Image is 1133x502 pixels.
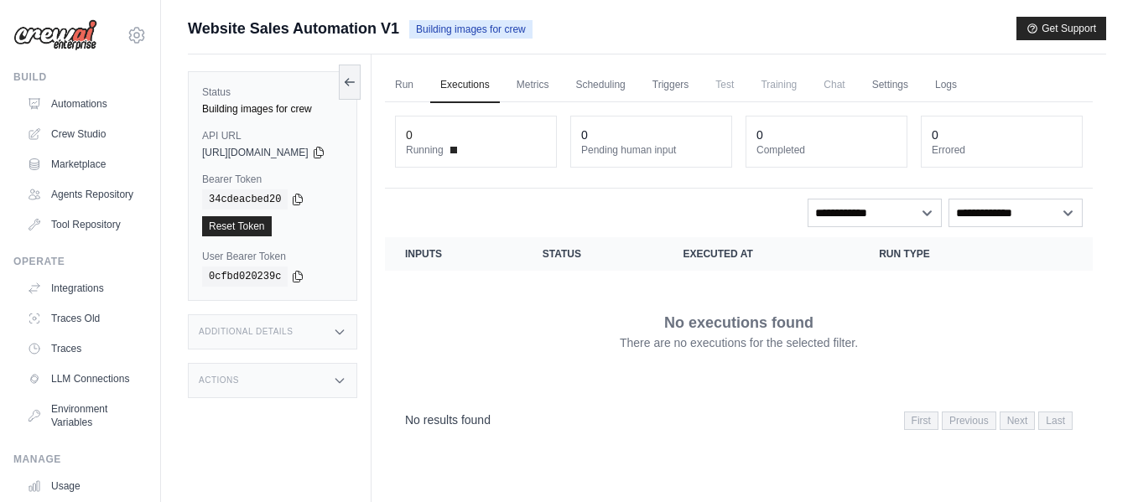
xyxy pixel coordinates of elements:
a: Run [385,68,424,103]
p: No executions found [664,311,813,334]
a: Metrics [507,68,559,103]
img: Logo [13,19,97,51]
a: LLM Connections [20,365,147,392]
a: Triggers [642,68,699,103]
a: Reset Token [202,216,272,236]
dt: Pending human input [581,143,721,157]
div: Operate [13,255,147,268]
div: Build [13,70,147,84]
a: Traces Old [20,305,147,332]
div: Building images for crew [202,102,343,116]
button: Get Support [1016,17,1106,40]
span: Training is not available until the deployment is complete [751,68,807,101]
div: 0 [932,127,938,143]
a: Executions [430,68,500,103]
th: Executed at [663,237,859,271]
a: Traces [20,335,147,362]
div: 0 [581,127,588,143]
span: Next [1000,411,1036,430]
code: 0cfbd020239c [202,267,288,287]
a: Marketplace [20,151,147,178]
p: No results found [405,411,491,428]
a: Crew Studio [20,121,147,147]
label: Status [202,85,343,99]
a: Environment Variables [20,396,147,436]
nav: Pagination [904,411,1073,430]
a: Logs [925,68,967,103]
span: Test [705,68,744,101]
nav: Pagination [385,398,1093,441]
span: Last [1038,411,1073,430]
span: Chat is not available until the deployment is complete [813,68,855,101]
a: Automations [20,91,147,117]
span: First [904,411,938,430]
div: 0 [406,127,413,143]
p: There are no executions for the selected filter. [620,334,858,351]
a: Agents Repository [20,181,147,208]
label: Bearer Token [202,173,343,186]
span: Running [406,143,444,157]
dt: Errored [932,143,1072,157]
label: User Bearer Token [202,250,343,263]
th: Status [522,237,663,271]
code: 34cdeacbed20 [202,189,288,210]
div: Manage [13,453,147,466]
a: Settings [862,68,918,103]
label: API URL [202,129,343,142]
h3: Additional Details [199,327,293,337]
h3: Actions [199,375,239,386]
th: Run Type [859,237,1021,271]
dt: Completed [756,143,897,157]
span: Website Sales Automation V1 [188,17,399,40]
span: [URL][DOMAIN_NAME] [202,146,309,159]
a: Integrations [20,275,147,302]
a: Tool Repository [20,211,147,238]
span: Building images for crew [409,20,533,39]
th: Inputs [385,237,522,271]
a: Usage [20,473,147,499]
span: Previous [942,411,996,430]
a: Scheduling [565,68,635,103]
div: 0 [756,127,763,143]
section: Crew executions table [385,237,1093,441]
